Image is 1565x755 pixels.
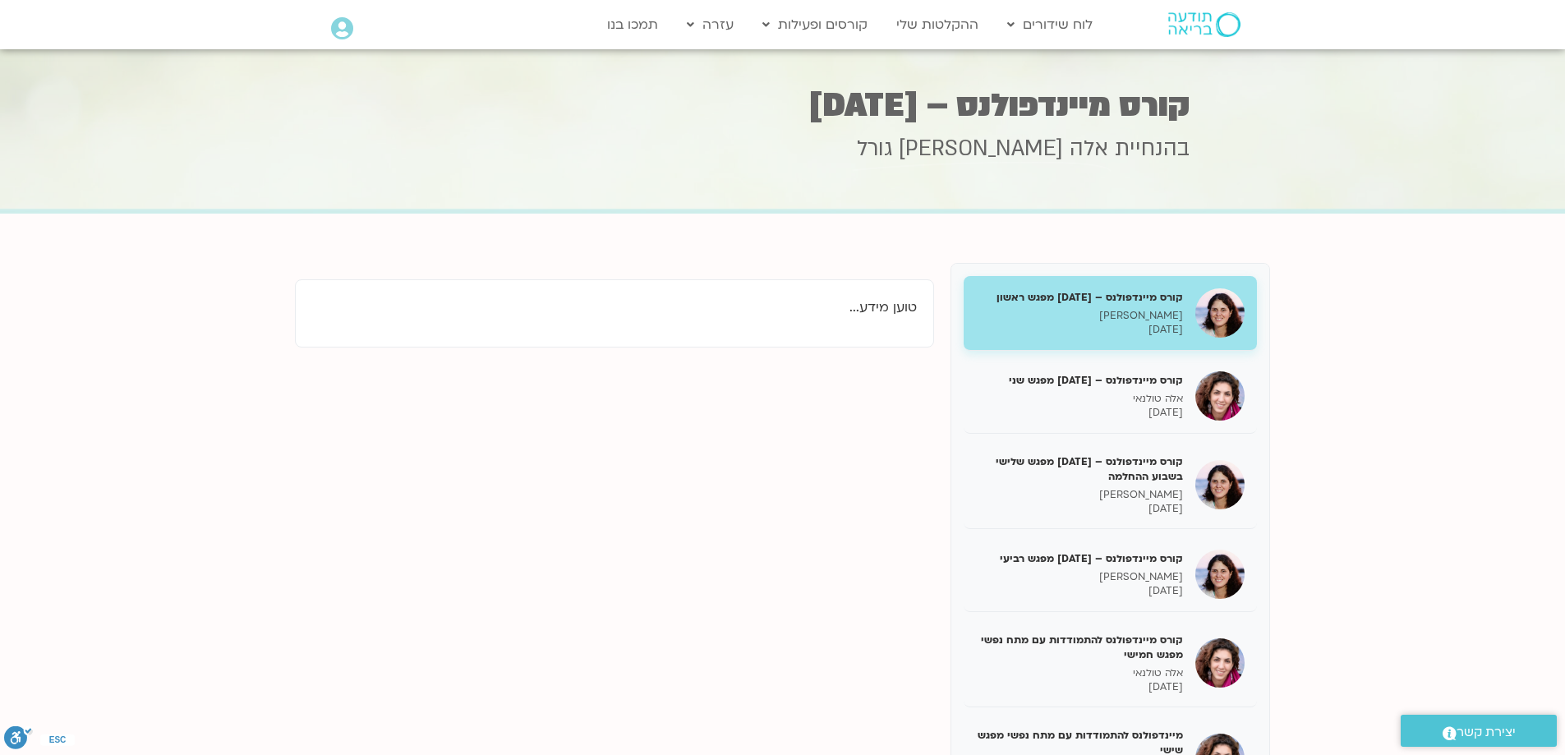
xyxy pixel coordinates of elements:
a: לוח שידורים [999,9,1101,40]
p: אלה טולנאי [976,666,1183,680]
p: [DATE] [976,502,1183,516]
img: קורס מיינדפולנס – יוני 25 מפגש שלישי בשבוע ההחלמה [1195,460,1245,509]
img: קורס מיינדפולנס – יוני 25 מפגש ראשון [1195,288,1245,338]
a: ההקלטות שלי [888,9,987,40]
p: [PERSON_NAME] [976,488,1183,502]
a: קורסים ופעילות [754,9,876,40]
h5: קורס מיינדפולנס – [DATE] מפגש שני [976,373,1183,388]
h1: קורס מיינדפולנס – [DATE] [376,90,1190,122]
a: תמכו בנו [599,9,666,40]
p: אלה טולנאי [976,392,1183,406]
p: [PERSON_NAME] [976,570,1183,584]
h5: קורס מיינדפולנס – [DATE] מפגש רביעי [976,551,1183,566]
img: קורס מיינדפולנס – יוני 25 מפגש רביעי [1195,550,1245,599]
p: [DATE] [976,680,1183,694]
img: תודעה בריאה [1168,12,1240,37]
p: טוען מידע... [312,297,917,319]
h5: קורס מיינדפולנס – [DATE] מפגש שלישי בשבוע ההחלמה [976,454,1183,484]
span: יצירת קשר [1457,721,1516,743]
a: יצירת קשר [1401,715,1557,747]
h5: קורס מיינדפולנס – [DATE] מפגש ראשון [976,290,1183,305]
img: קורס מיינדפולנס להתמודדות עם מתח נפשי מפגש חמישי [1195,638,1245,688]
p: [DATE] [976,406,1183,420]
h5: קורס מיינדפולנס להתמודדות עם מתח נפשי מפגש חמישי [976,633,1183,662]
p: [PERSON_NAME] [976,309,1183,323]
a: עזרה [679,9,742,40]
p: [DATE] [976,323,1183,337]
img: קורס מיינדפולנס – יוני 25 מפגש שני [1195,371,1245,421]
span: בהנחיית [1115,134,1190,163]
p: [DATE] [976,584,1183,598]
